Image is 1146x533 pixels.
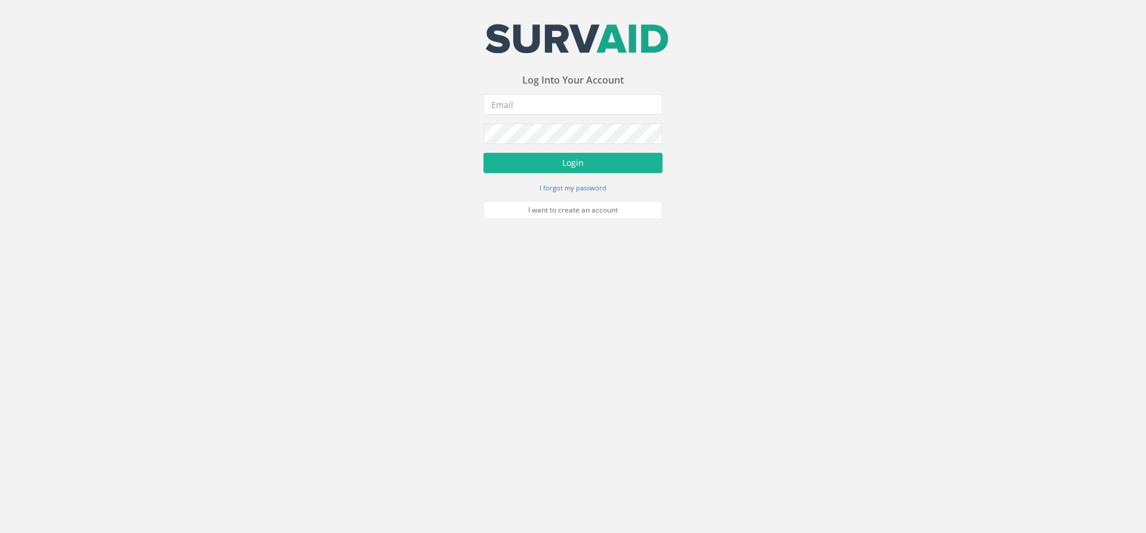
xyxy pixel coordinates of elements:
small: I forgot my password [540,183,606,192]
button: Login [483,153,663,173]
a: I want to create an account [483,201,663,219]
h3: Log Into Your Account [483,75,663,86]
input: Email [483,94,663,115]
a: I forgot my password [540,182,606,193]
